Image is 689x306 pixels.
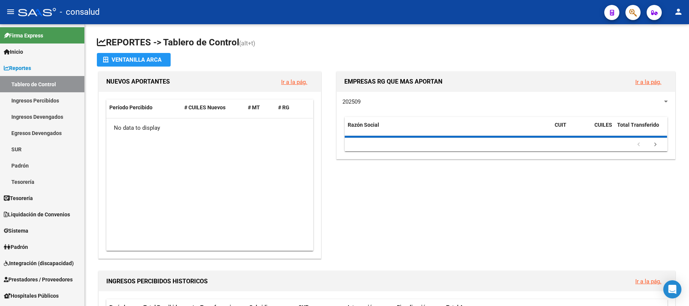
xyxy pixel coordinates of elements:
[635,79,661,85] a: Ir a la pág.
[278,104,289,110] span: # RG
[4,292,59,300] span: Hospitales Públicos
[103,53,165,67] div: Ventanilla ARCA
[648,141,663,149] a: go to next page
[248,104,260,110] span: # MT
[348,122,379,128] span: Razón Social
[97,36,677,50] h1: REPORTES -> Tablero de Control
[552,117,591,142] datatable-header-cell: CUIT
[181,99,245,116] datatable-header-cell: # CUILES Nuevos
[663,280,681,298] div: Open Intercom Messenger
[555,122,566,128] span: CUIT
[4,194,33,202] span: Tesorería
[342,98,361,105] span: 202509
[4,48,23,56] span: Inicio
[106,99,181,116] datatable-header-cell: Período Percibido
[629,274,667,288] button: Ir a la pág.
[106,78,170,85] span: NUEVOS APORTANTES
[97,53,171,67] button: Ventanilla ARCA
[635,278,661,285] a: Ir a la pág.
[4,64,31,72] span: Reportes
[4,210,70,219] span: Liquidación de Convenios
[106,118,313,137] div: No data to display
[4,259,74,267] span: Integración (discapacidad)
[281,79,307,85] a: Ir a la pág.
[614,117,667,142] datatable-header-cell: Total Transferido
[4,243,28,251] span: Padrón
[4,227,28,235] span: Sistema
[629,75,667,89] button: Ir a la pág.
[245,99,275,116] datatable-header-cell: # MT
[4,31,43,40] span: Firma Express
[106,278,208,285] span: INGRESOS PERCIBIDOS HISTORICOS
[60,4,100,20] span: - consalud
[345,117,552,142] datatable-header-cell: Razón Social
[184,104,226,110] span: # CUILES Nuevos
[674,7,683,16] mat-icon: person
[275,99,305,116] datatable-header-cell: # RG
[4,275,73,284] span: Prestadores / Proveedores
[239,40,255,47] span: (alt+t)
[631,141,646,149] a: go to previous page
[6,7,15,16] mat-icon: menu
[344,78,442,85] span: EMPRESAS RG QUE MAS APORTAN
[591,117,614,142] datatable-header-cell: CUILES
[617,122,659,128] span: Total Transferido
[275,75,313,89] button: Ir a la pág.
[109,104,152,110] span: Período Percibido
[594,122,612,128] span: CUILES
